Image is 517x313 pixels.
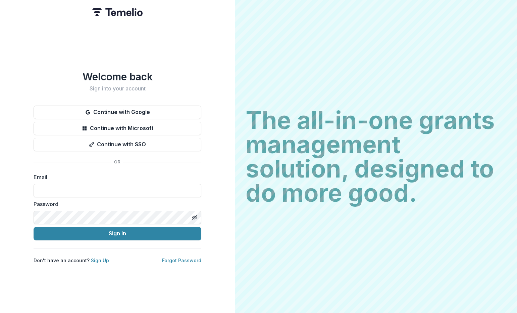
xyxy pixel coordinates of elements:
button: Toggle password visibility [189,212,200,223]
p: Don't have an account? [34,257,109,264]
button: Continue with SSO [34,138,201,151]
a: Sign Up [91,258,109,263]
button: Continue with Microsoft [34,122,201,135]
button: Sign In [34,227,201,240]
h2: Sign into your account [34,85,201,92]
label: Password [34,200,197,208]
img: Temelio [92,8,143,16]
a: Forgot Password [162,258,201,263]
button: Continue with Google [34,106,201,119]
label: Email [34,173,197,181]
h1: Welcome back [34,71,201,83]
